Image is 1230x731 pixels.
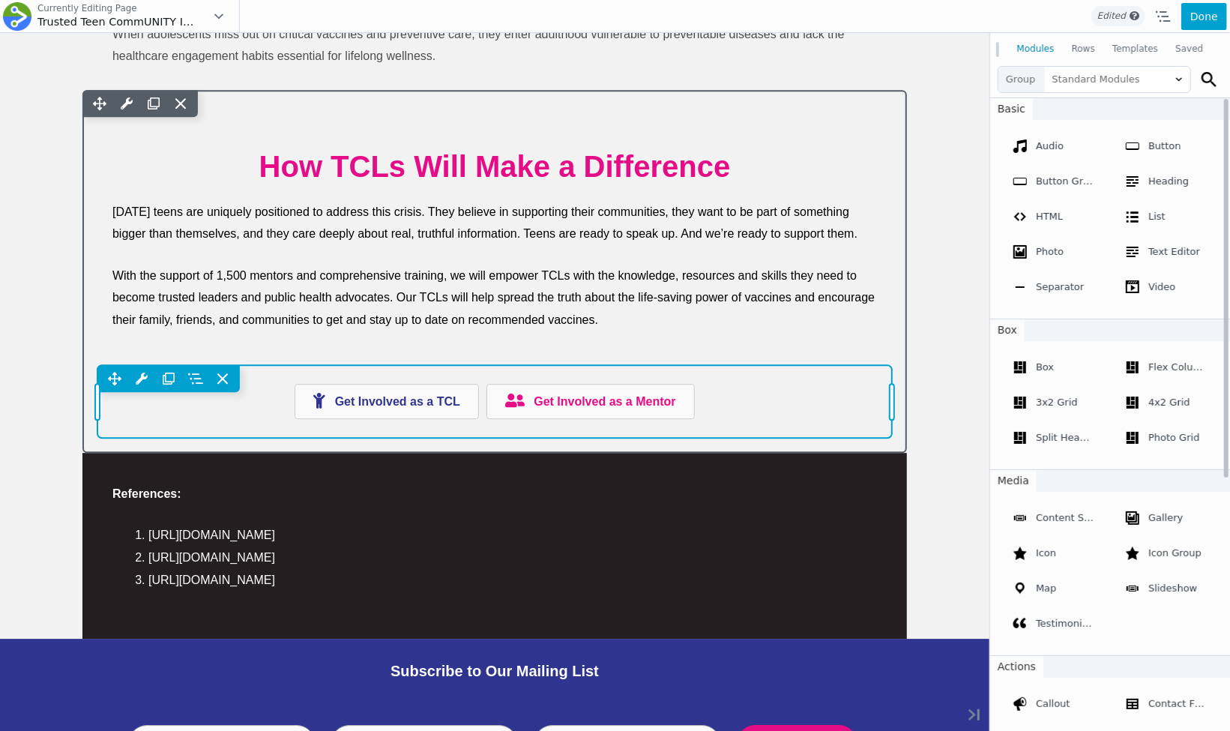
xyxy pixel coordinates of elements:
h2: How TCLs Will Make a Difference [112,114,877,153]
span: Gallery [1148,512,1183,523]
span: Group [998,67,1045,92]
span: Callout [1036,698,1070,709]
span: Audio [1036,140,1064,151]
span: Button [1148,140,1181,151]
button: Templates [1104,36,1167,63]
a: [URL][DOMAIN_NAME] [148,541,275,553]
span: Media [990,470,1037,492]
span: With the support of 1,500 mentors and comprehensive training, we will empower TCLs with the knowl... [112,236,875,293]
span: Flex Columns [1148,361,1214,373]
span: Content Slider [1036,512,1106,523]
span: Icon [1036,547,1056,559]
span: Box [1036,361,1054,373]
button: Saved [1167,36,1212,63]
span: 3x2 Grid [1036,397,1078,408]
span: Standard Modules [1045,67,1190,92]
button: Rows [1063,36,1103,63]
span: Basic [990,98,1033,120]
span: Heading [1148,175,1189,187]
a: [URL][DOMAIN_NAME] [148,518,275,531]
strong: References: [112,454,181,467]
span: Photo [1036,246,1064,257]
span: Map [1036,583,1056,594]
button: Outline [1148,3,1178,30]
a: [URL][DOMAIN_NAME] [148,496,275,508]
span: Testimonials [1036,618,1096,629]
div: Currently Editing Page [37,3,199,14]
span: 4x2 Grid [1148,397,1190,408]
span: Text Editor [1148,246,1200,257]
input: Subscribe [737,692,857,730]
span: Video [1148,281,1175,292]
span: Slideshow [1148,583,1197,594]
span: Split Header [1036,432,1096,443]
span: Edited [1091,6,1145,26]
input: Email Address [534,692,721,730]
span: Contact Form [1148,698,1214,709]
span: Photo Grid [1148,432,1200,443]
div: Trusted Teen CommUNITY Initiative [37,14,199,29]
span: Actions [990,656,1043,678]
input: Last Name [331,692,518,730]
input: First Name [128,692,316,730]
span: Button Group [1036,175,1101,187]
button: Modules [1008,36,1063,63]
button: Group Standard Modules [998,66,1191,93]
span: [DATE] teens are uniquely positioned to address this crisis. They believe in supporting their com... [112,172,857,208]
span: Separator [1036,281,1084,292]
span: List [1148,211,1166,222]
img: gb-icon-small.png [3,2,31,31]
span: HTML [1036,211,1063,222]
span: Subscribe to Our Mailing List [391,630,599,646]
span: Icon Group [1148,547,1202,559]
span: Box [990,319,1025,341]
button: Done [1181,3,1227,30]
